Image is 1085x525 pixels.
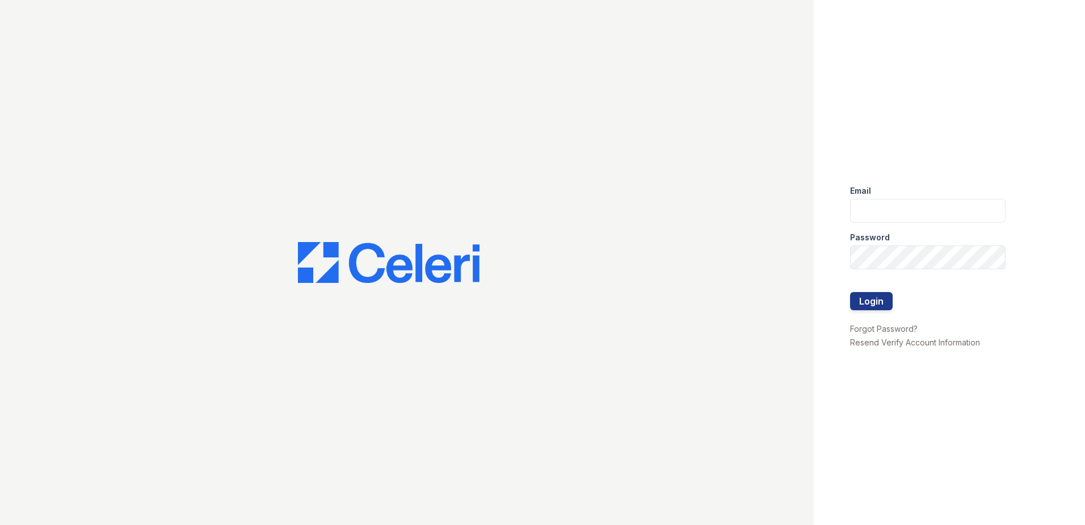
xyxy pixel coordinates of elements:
[850,324,918,334] a: Forgot Password?
[850,338,980,347] a: Resend Verify Account Information
[850,185,871,197] label: Email
[850,292,893,310] button: Login
[850,232,890,243] label: Password
[298,242,480,283] img: CE_Logo_Blue-a8612792a0a2168367f1c8372b55b34899dd931a85d93a1a3d3e32e68fde9ad4.png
